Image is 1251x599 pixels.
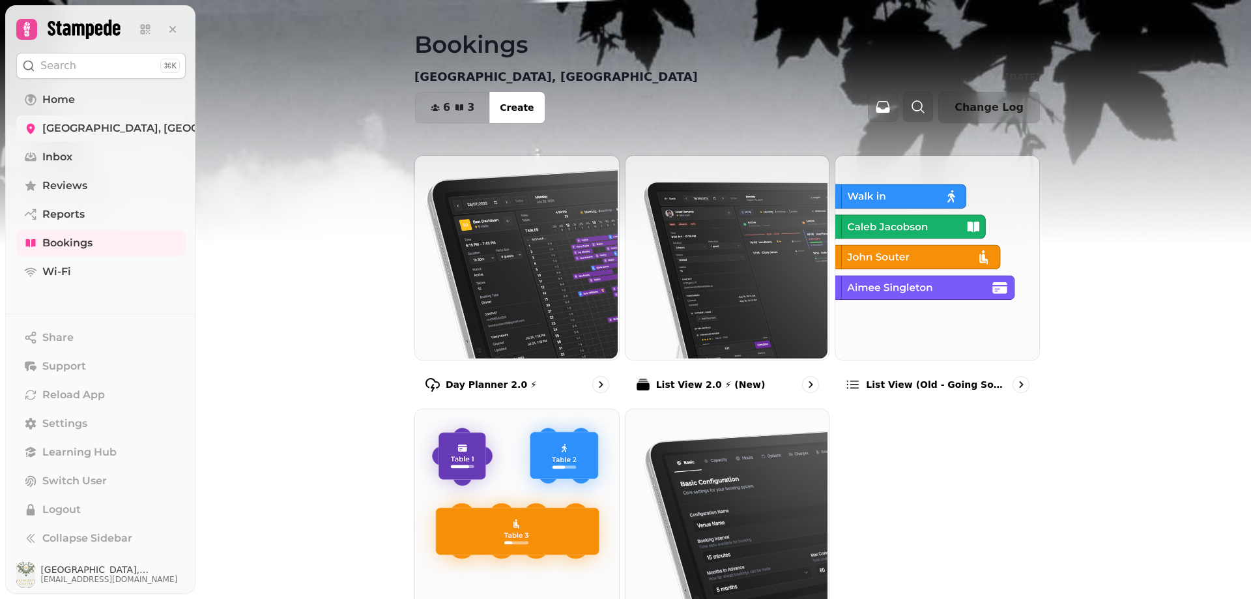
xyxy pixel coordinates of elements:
[42,445,117,460] span: Learning Hub
[415,92,490,123] button: 63
[938,92,1040,123] button: Change Log
[42,473,107,489] span: Switch User
[16,230,186,256] a: Bookings
[624,154,828,358] img: List View 2.0 ⚡ (New)
[42,178,87,194] span: Reviews
[1005,70,1040,83] p: [DATE]
[16,562,35,588] img: User avatar
[16,382,186,408] button: Reload App
[834,154,1038,358] img: List view (Old - going soon)
[42,207,85,222] span: Reports
[42,264,71,280] span: Wi-Fi
[42,531,132,546] span: Collapse Sidebar
[16,115,186,141] a: [GEOGRAPHIC_DATA], [GEOGRAPHIC_DATA]
[414,155,620,403] a: Day Planner 2.0 ⚡Day Planner 2.0 ⚡
[625,155,830,403] a: List View 2.0 ⚡ (New)List View 2.0 ⚡ (New)
[16,144,186,170] a: Inbox
[594,378,607,391] svg: go to
[42,330,74,345] span: Share
[835,155,1040,403] a: List view (Old - going soon)List view (Old - going soon)
[42,358,86,374] span: Support
[16,525,186,551] button: Collapse Sidebar
[866,378,1007,391] p: List view (Old - going soon)
[16,468,186,494] button: Switch User
[42,149,72,165] span: Inbox
[16,259,186,285] a: Wi-Fi
[160,59,180,73] div: ⌘K
[16,173,186,199] a: Reviews
[42,387,105,403] span: Reload App
[16,87,186,113] a: Home
[42,416,87,431] span: Settings
[42,502,81,518] span: Logout
[443,102,450,113] span: 6
[804,378,817,391] svg: go to
[16,353,186,379] button: Support
[446,378,537,391] p: Day Planner 2.0 ⚡
[955,102,1024,113] span: Change Log
[16,439,186,465] a: Learning Hub
[42,92,75,108] span: Home
[42,121,280,136] span: [GEOGRAPHIC_DATA], [GEOGRAPHIC_DATA]
[40,565,186,574] span: [GEOGRAPHIC_DATA], [GEOGRAPHIC_DATA]
[1014,378,1028,391] svg: go to
[467,102,474,113] span: 3
[16,497,186,523] button: Logout
[16,201,186,227] a: Reports
[414,154,618,358] img: Day Planner 2.0 ⚡
[489,92,544,123] button: Create
[16,53,186,79] button: Search⌘K
[414,68,698,86] p: [GEOGRAPHIC_DATA], [GEOGRAPHIC_DATA]
[16,562,186,588] button: User avatar[GEOGRAPHIC_DATA], [GEOGRAPHIC_DATA][EMAIL_ADDRESS][DOMAIN_NAME]
[16,325,186,351] button: Share
[40,58,76,74] p: Search
[40,574,186,585] span: [EMAIL_ADDRESS][DOMAIN_NAME]
[500,103,534,112] span: Create
[42,235,93,251] span: Bookings
[16,411,186,437] a: Settings
[656,378,766,391] p: List View 2.0 ⚡ (New)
